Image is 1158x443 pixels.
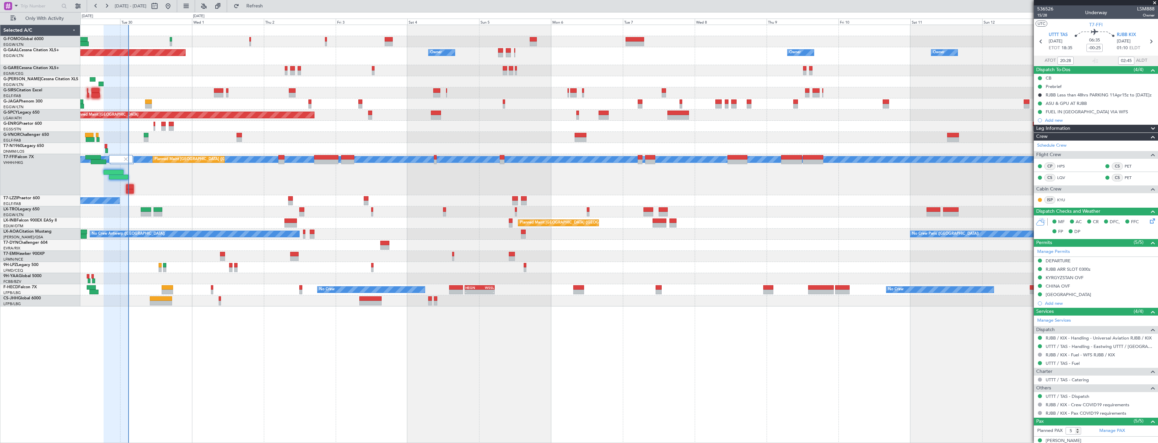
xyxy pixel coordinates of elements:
[230,1,271,11] button: Refresh
[1057,57,1074,65] input: --:--
[3,144,44,148] a: T7-N1960Legacy 650
[1134,239,1143,246] span: (5/5)
[1046,275,1083,280] div: KYRGYZSTAN OVF
[3,48,59,52] a: G-GAALCessna Citation XLS+
[1058,219,1065,226] span: MF
[3,257,23,262] a: LFMN/NCE
[3,263,38,267] a: 9H-LPZLegacy 500
[3,71,24,76] a: EGNR/CEG
[1036,418,1044,425] span: Pax
[3,218,17,223] span: LX-INB
[3,122,19,126] span: G-ENRG
[3,207,39,211] a: LX-TROLegacy 650
[3,77,78,81] a: G-[PERSON_NAME]Cessna Citation XLS
[120,19,192,25] div: Tue 30
[3,252,17,256] span: T7-EMI
[1057,197,1072,203] a: KYU
[7,13,73,24] button: Only With Activity
[1137,5,1155,12] span: LSM888
[115,3,146,9] span: [DATE] - [DATE]
[3,196,17,200] span: T7-LZZI
[192,19,264,25] div: Wed 1
[1057,163,1072,169] a: HPS
[3,111,39,115] a: G-SPCYLegacy 650
[1046,109,1128,115] div: FUEL IN [GEOGRAPHIC_DATA] VIA WFS
[3,296,18,300] span: CS-JHH
[3,93,21,98] a: EGLF/FAB
[3,246,20,251] a: EVRA/RIX
[21,1,59,11] input: Trip Number
[1037,142,1067,149] a: Schedule Crew
[1058,229,1063,235] span: FP
[1046,393,1089,399] a: UTTT / TAS - Dispatch
[3,122,42,126] a: G-ENRGPraetor 600
[1046,266,1091,272] div: RJBB ARR SLOT 0300z
[3,263,17,267] span: 9H-LPZ
[3,160,23,165] a: VHHH/HKG
[1044,174,1055,181] div: CS
[1036,208,1100,215] span: Dispatch Checks and Weather
[1129,45,1140,52] span: ELDT
[3,111,18,115] span: G-SPCY
[1045,117,1155,123] div: Add new
[3,301,21,306] a: LFPB/LBG
[74,110,138,120] div: Planned Maint [GEOGRAPHIC_DATA]
[1131,219,1139,226] span: FFC
[479,290,494,294] div: -
[1074,229,1080,235] span: DP
[3,207,18,211] span: LX-TRO
[1036,185,1061,193] span: Cabin Crew
[1134,417,1143,424] span: (5/5)
[1134,308,1143,315] span: (4/4)
[3,66,19,70] span: G-GARE
[3,279,21,284] a: FCBB/BZV
[336,19,408,25] div: Fri 3
[430,48,442,58] div: Owner
[3,241,48,245] a: T7-DYNChallenger 604
[3,42,24,47] a: EGGW/LTN
[1045,57,1056,64] span: ATOT
[3,99,43,104] a: G-JAGAPhenom 300
[1057,175,1072,181] a: LQV
[1046,292,1091,297] div: [GEOGRAPHIC_DATA]
[3,296,41,300] a: CS-JHHGlobal 6000
[1089,21,1103,28] span: T7-FFI
[520,218,626,228] div: Planned Maint [GEOGRAPHIC_DATA] ([GEOGRAPHIC_DATA])
[1046,283,1070,289] div: CHINA OVF
[48,19,120,25] div: Mon 29
[3,235,43,240] a: [PERSON_NAME]/QSA
[1118,57,1134,65] input: --:--
[1046,410,1126,416] a: RJBB / KIX - Pax COVID19 requirements
[767,19,838,25] div: Thu 9
[479,286,494,290] div: WSSL
[1036,384,1051,392] span: Others
[1046,377,1089,383] a: UTTT / TAS - Catering
[82,13,93,19] div: [DATE]
[1036,66,1070,74] span: Dispatch To-Dos
[1037,12,1053,18] span: 15/28
[3,66,59,70] a: G-GARECessna Citation XLS+
[3,48,19,52] span: G-GAAL
[3,274,19,278] span: 9H-YAA
[888,285,904,295] div: No Crew
[1036,125,1070,132] span: Leg Information
[1044,163,1055,170] div: CP
[3,37,44,41] a: G-FOMOGlobal 6000
[695,19,767,25] div: Wed 8
[1049,38,1063,45] span: [DATE]
[193,13,204,19] div: [DATE]
[1112,163,1123,170] div: CS
[1089,37,1100,44] span: 06:35
[1049,45,1060,52] span: ETOT
[3,116,22,121] a: LGAV/ATH
[1036,21,1047,27] button: UTC
[407,19,479,25] div: Sat 4
[465,286,479,290] div: HEGN
[3,155,34,159] a: T7-FFIFalcon 7X
[319,285,335,295] div: No Crew
[1117,45,1128,52] span: 01:10
[1046,100,1087,106] div: ASU & GPU AT RJBB
[1044,196,1055,204] div: ISP
[3,77,41,81] span: G-[PERSON_NAME]
[912,229,979,239] div: No Crew Paris ([GEOGRAPHIC_DATA])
